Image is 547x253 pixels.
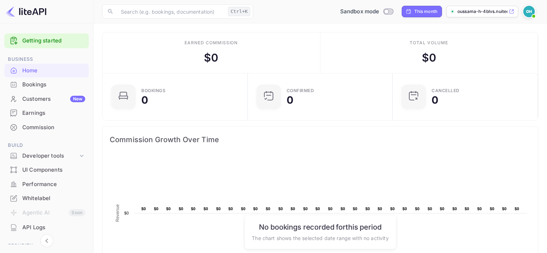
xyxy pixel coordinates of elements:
[22,109,85,117] div: Earnings
[278,207,283,211] text: $0
[4,64,89,77] a: Home
[490,207,494,211] text: $0
[179,207,183,211] text: $0
[117,4,225,19] input: Search (e.g. bookings, documentation)
[22,67,85,75] div: Home
[477,207,482,211] text: $0
[341,207,345,211] text: $0
[4,163,89,176] a: UI Components
[40,234,53,247] button: Collapse navigation
[4,150,89,162] div: Developer tools
[4,106,89,120] div: Earnings
[4,92,89,105] a: CustomersNew
[390,207,395,211] text: $0
[115,204,120,222] text: Revenue
[287,95,293,105] div: 0
[22,95,85,103] div: Customers
[4,177,89,191] div: Performance
[70,96,85,102] div: New
[515,207,519,211] text: $0
[228,207,233,211] text: $0
[154,207,159,211] text: $0
[141,89,165,93] div: Bookings
[228,7,250,16] div: Ctrl+K
[378,207,382,211] text: $0
[414,8,438,15] div: This month
[315,207,320,211] text: $0
[4,92,89,106] div: CustomersNew
[432,95,438,105] div: 0
[4,78,89,92] div: Bookings
[4,163,89,177] div: UI Components
[4,78,89,91] a: Bookings
[141,95,148,105] div: 0
[110,134,531,145] span: Commission Growth Over Time
[22,180,85,189] div: Performance
[440,207,445,211] text: $0
[252,234,388,241] p: The chart shows the selected date range with no activity
[216,207,221,211] text: $0
[6,6,46,17] img: LiteAPI logo
[191,207,196,211] text: $0
[353,207,357,211] text: $0
[402,207,407,211] text: $0
[340,8,379,16] span: Sandbox mode
[452,207,457,211] text: $0
[303,207,308,211] text: $0
[402,6,442,17] div: Click to change the date range period
[365,207,370,211] text: $0
[4,121,89,134] a: Commission
[241,207,246,211] text: $0
[141,207,146,211] text: $0
[184,40,238,46] div: Earned commission
[523,6,535,17] img: Oussama H
[22,223,85,232] div: API Logs
[252,222,388,231] h6: No bookings recorded for this period
[502,207,507,211] text: $0
[22,81,85,89] div: Bookings
[465,207,469,211] text: $0
[204,207,208,211] text: $0
[4,33,89,48] div: Getting started
[253,207,258,211] text: $0
[166,207,171,211] text: $0
[287,89,314,93] div: Confirmed
[410,40,448,46] div: Total volume
[22,123,85,132] div: Commission
[124,211,129,215] text: $0
[22,166,85,174] div: UI Components
[4,106,89,119] a: Earnings
[428,207,432,211] text: $0
[22,152,78,160] div: Developer tools
[4,141,89,149] span: Build
[337,8,396,16] div: Switch to Production mode
[4,221,89,234] a: API Logs
[432,89,460,93] div: CANCELLED
[266,207,270,211] text: $0
[4,242,89,250] span: Security
[328,207,333,211] text: $0
[4,191,89,205] a: Whitelabel
[204,50,218,66] div: $ 0
[422,50,436,66] div: $ 0
[4,177,89,191] a: Performance
[291,207,295,211] text: $0
[457,8,507,15] p: oussama-h-4blvs.nuitee...
[22,37,85,45] a: Getting started
[4,64,89,78] div: Home
[22,194,85,203] div: Whitelabel
[415,207,420,211] text: $0
[4,55,89,63] span: Business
